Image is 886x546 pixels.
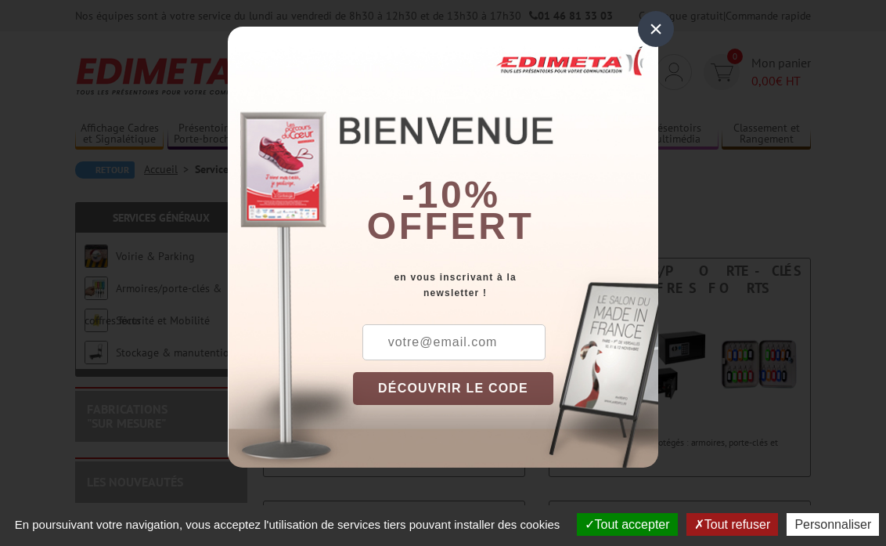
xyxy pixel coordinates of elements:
font: offert [367,205,535,247]
div: en vous inscrivant à la newsletter ! [353,269,658,301]
b: -10% [402,174,500,215]
div: × [638,11,674,47]
button: DÉCOUVRIR LE CODE [353,372,553,405]
span: En poursuivant votre navigation, vous acceptez l'utilisation de services tiers pouvant installer ... [7,518,568,531]
button: Tout refuser [686,513,778,536]
button: Tout accepter [577,513,678,536]
button: Personnaliser (fenêtre modale) [787,513,879,536]
input: votre@email.com [362,324,546,360]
